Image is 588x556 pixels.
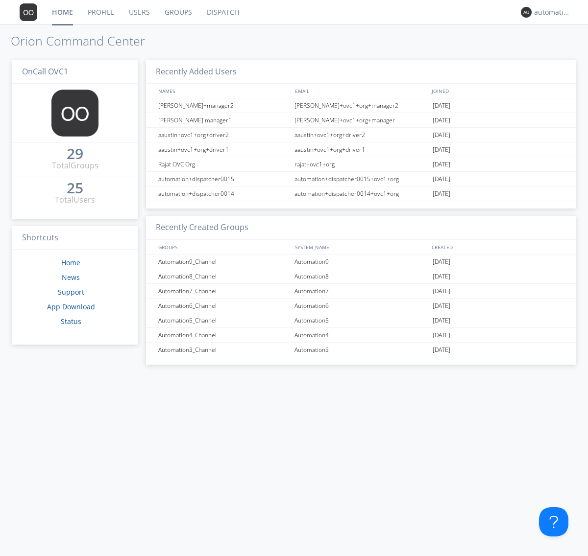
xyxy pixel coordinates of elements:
div: Automation6_Channel [156,299,292,313]
div: 25 [67,183,83,193]
span: [DATE] [433,157,450,172]
div: automation+dispatcher0014+ovc1+org [292,186,430,201]
a: automation+dispatcher0014automation+dispatcher0014+ovc1+org[DATE] [146,186,576,201]
a: Automation4_ChannelAutomation4[DATE] [146,328,576,343]
span: [DATE] [433,299,450,313]
div: Automation8 [292,269,430,283]
div: JOINED [429,84,566,98]
div: Rajat OVC Org [156,157,292,171]
div: aaustin+ovc1+org+driver2 [156,128,292,142]
span: [DATE] [433,255,450,269]
img: 373638.png [521,7,532,18]
span: [DATE] [433,98,450,113]
iframe: Toggle Customer Support [539,507,568,536]
span: OnCall OVC1 [22,66,68,77]
img: 373638.png [51,90,98,137]
h3: Recently Created Groups [146,216,576,240]
div: 29 [67,149,83,159]
div: automation+dispatcher0015 [156,172,292,186]
a: Automation6_ChannelAutomation6[DATE] [146,299,576,313]
div: EMAIL [293,84,429,98]
a: Automation5_ChannelAutomation5[DATE] [146,313,576,328]
a: 25 [67,183,83,194]
div: [PERSON_NAME]+ovc1+org+manager [292,113,430,127]
div: GROUPS [156,240,290,254]
div: Automation4_Channel [156,328,292,342]
div: Automation5_Channel [156,313,292,327]
span: [DATE] [433,186,450,201]
a: Automation8_ChannelAutomation8[DATE] [146,269,576,284]
div: aaustin+ovc1+org+driver1 [292,142,430,157]
span: [DATE] [433,343,450,357]
div: rajat+ovc1+org [292,157,430,171]
a: Automation9_ChannelAutomation9[DATE] [146,255,576,269]
div: Automation7 [292,284,430,298]
span: [DATE] [433,269,450,284]
a: automation+dispatcher0015automation+dispatcher0015+ovc1+org[DATE] [146,172,576,186]
img: 373638.png [20,3,37,21]
div: Automation3_Channel [156,343,292,357]
div: Total Groups [52,160,98,171]
div: aaustin+ovc1+org+driver1 [156,142,292,157]
a: News [62,273,80,282]
div: [PERSON_NAME]+manager2 [156,98,292,113]
div: Automation7_Channel [156,284,292,298]
span: [DATE] [433,113,450,128]
a: aaustin+ovc1+org+driver1aaustin+ovc1+org+driver1[DATE] [146,142,576,157]
span: [DATE] [433,313,450,328]
a: Home [61,258,80,267]
div: automation+dispatcher0014 [534,7,571,17]
div: Automation3 [292,343,430,357]
span: [DATE] [433,142,450,157]
div: Total Users [55,194,95,206]
div: Automation8_Channel [156,269,292,283]
div: Automation9 [292,255,430,269]
a: [PERSON_NAME] manager1[PERSON_NAME]+ovc1+org+manager[DATE] [146,113,576,128]
span: [DATE] [433,128,450,142]
a: [PERSON_NAME]+manager2[PERSON_NAME]+ovc1+org+manager2[DATE] [146,98,576,113]
a: Automation7_ChannelAutomation7[DATE] [146,284,576,299]
div: CREATED [429,240,566,254]
div: [PERSON_NAME] manager1 [156,113,292,127]
div: automation+dispatcher0015+ovc1+org [292,172,430,186]
a: Rajat OVC Orgrajat+ovc1+org[DATE] [146,157,576,172]
h3: Recently Added Users [146,60,576,84]
div: Automation9_Channel [156,255,292,269]
a: 29 [67,149,83,160]
div: Automation5 [292,313,430,327]
span: [DATE] [433,328,450,343]
div: aaustin+ovc1+org+driver2 [292,128,430,142]
div: Automation6 [292,299,430,313]
div: Automation4 [292,328,430,342]
a: aaustin+ovc1+org+driver2aaustin+ovc1+org+driver2[DATE] [146,128,576,142]
span: [DATE] [433,284,450,299]
a: Support [58,287,84,297]
a: Status [61,317,81,326]
div: automation+dispatcher0014 [156,186,292,201]
h3: Shortcuts [12,226,138,250]
div: [PERSON_NAME]+ovc1+org+manager2 [292,98,430,113]
a: App Download [47,302,95,311]
span: [DATE] [433,172,450,186]
div: NAMES [156,84,290,98]
a: Automation3_ChannelAutomation3[DATE] [146,343,576,357]
div: SYSTEM_NAME [293,240,429,254]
